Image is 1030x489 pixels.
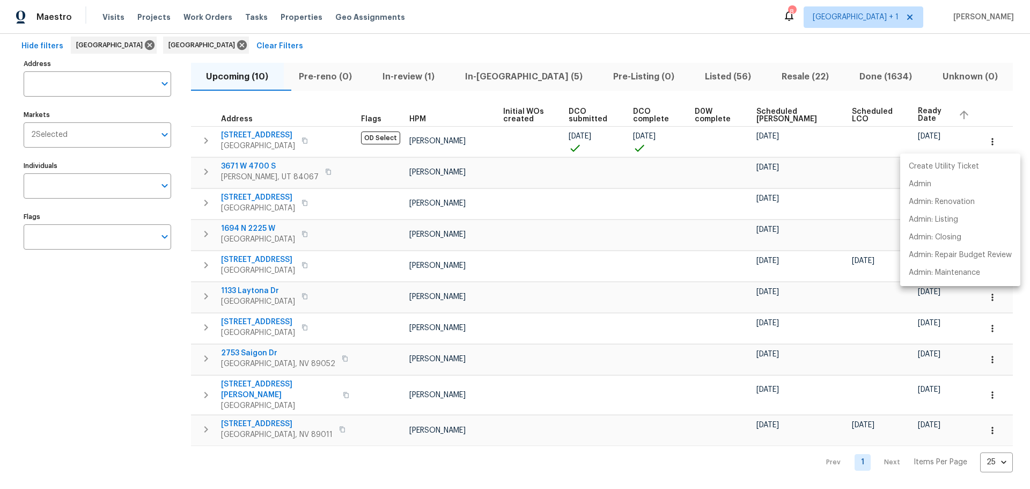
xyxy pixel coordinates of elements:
p: Admin: Maintenance [909,267,980,279]
p: Admin: Renovation [909,196,975,208]
p: Create Utility Ticket [909,161,979,172]
p: Admin [909,179,931,190]
p: Admin: Repair Budget Review [909,250,1012,261]
p: Admin: Closing [909,232,961,243]
p: Admin: Listing [909,214,958,225]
